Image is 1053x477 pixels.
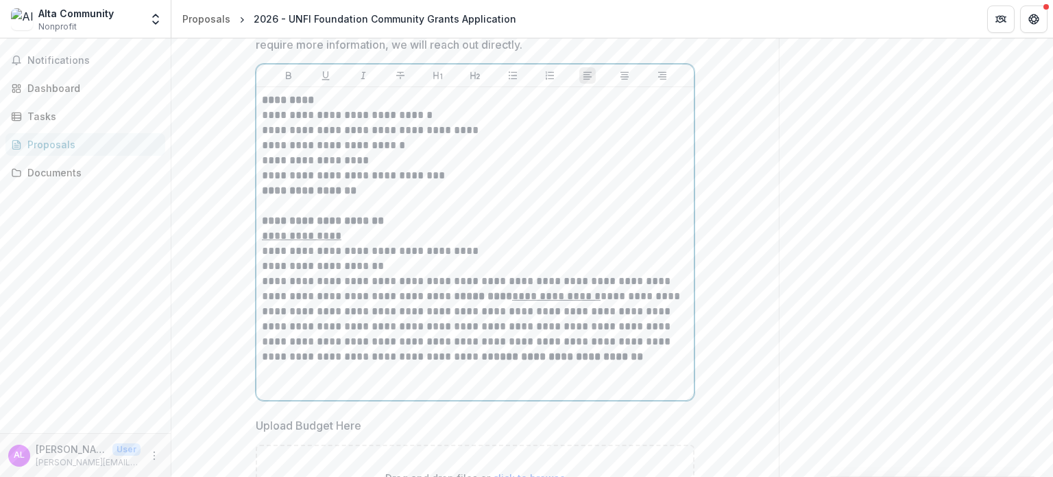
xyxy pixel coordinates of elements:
a: Dashboard [5,77,165,100]
button: Heading 2 [467,67,483,84]
a: Tasks [5,105,165,128]
div: Documents [27,165,154,180]
button: Italicize [355,67,372,84]
img: Alta Community [11,8,33,30]
button: Strike [392,67,409,84]
a: Proposals [177,9,236,29]
button: Align Center [616,67,633,84]
span: Nonprofit [38,21,77,33]
button: Bold [280,67,297,84]
div: Proposals [182,12,230,26]
p: User [112,443,141,456]
button: Open entity switcher [146,5,165,33]
div: Proposals [27,137,154,152]
button: Get Help [1020,5,1048,33]
button: Underline [317,67,334,84]
button: Heading 1 [430,67,446,84]
div: 2026 - UNFI Foundation Community Grants Application [254,12,516,26]
button: Partners [987,5,1015,33]
span: Notifications [27,55,160,67]
div: Alta Community [38,6,114,21]
button: Notifications [5,49,165,71]
button: Bullet List [505,67,521,84]
a: Documents [5,161,165,184]
div: Tasks [27,109,154,124]
button: Ordered List [542,67,558,84]
p: Upload Budget Here [256,417,361,434]
div: Asher Landau [14,451,25,460]
button: Align Right [654,67,670,84]
nav: breadcrumb [177,9,522,29]
div: Dashboard [27,81,154,95]
p: [PERSON_NAME][EMAIL_ADDRESS][DOMAIN_NAME] [36,456,141,469]
button: More [146,447,162,464]
a: Proposals [5,133,165,156]
button: Align Left [579,67,596,84]
p: [PERSON_NAME] [36,442,107,456]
